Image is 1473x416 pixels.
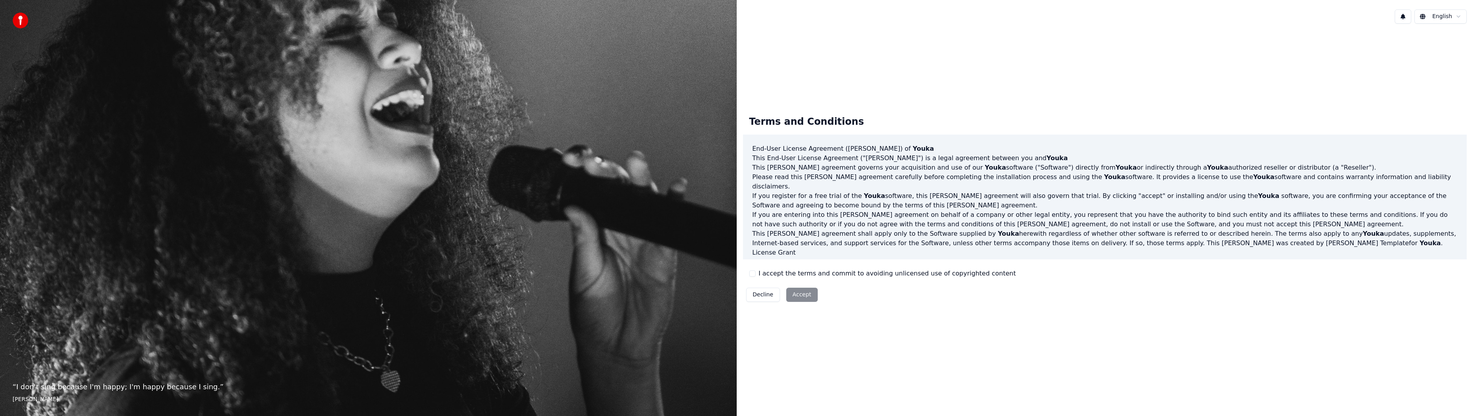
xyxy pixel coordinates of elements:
p: Please read this [PERSON_NAME] agreement carefully before completing the installation process and... [752,172,1458,191]
span: Youka [1104,173,1125,181]
p: This [PERSON_NAME] agreement shall apply only to the Software supplied by herewith regardless of ... [752,229,1458,248]
span: Youka [1363,230,1384,237]
span: Youka [1253,173,1274,181]
p: This End-User License Agreement ("[PERSON_NAME]") is a legal agreement between you and [752,153,1458,163]
button: Decline [746,288,780,302]
h3: End-User License Agreement ([PERSON_NAME]) of [752,144,1458,153]
p: “ I don't sing because I'm happy; I'm happy because I sing. ” [13,381,724,392]
p: This [PERSON_NAME] agreement governs your acquisition and use of our software ("Software") direct... [752,163,1458,172]
h3: License Grant [752,248,1458,257]
p: hereby grants you a personal, non-transferable, non-exclusive licence to use the software on your... [752,257,1458,267]
a: [PERSON_NAME] Template [1326,239,1409,247]
footer: [PERSON_NAME] [13,396,724,403]
span: Youka [1030,258,1051,266]
div: Terms and Conditions [743,109,870,135]
img: youka [13,13,28,28]
span: Youka [752,258,774,266]
span: Youka [998,230,1019,237]
span: Youka [1207,164,1228,171]
span: Youka [985,164,1006,171]
span: Youka [864,192,885,200]
p: If you are entering into this [PERSON_NAME] agreement on behalf of a company or other legal entit... [752,210,1458,229]
span: Youka [1047,154,1068,162]
span: Youka [1258,192,1279,200]
span: Youka [1115,164,1137,171]
span: Youka [1420,239,1441,247]
label: I accept the terms and commit to avoiding unlicensed use of copyrighted content [759,269,1016,278]
span: Youka [913,145,934,152]
p: If you register for a free trial of the software, this [PERSON_NAME] agreement will also govern t... [752,191,1458,210]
